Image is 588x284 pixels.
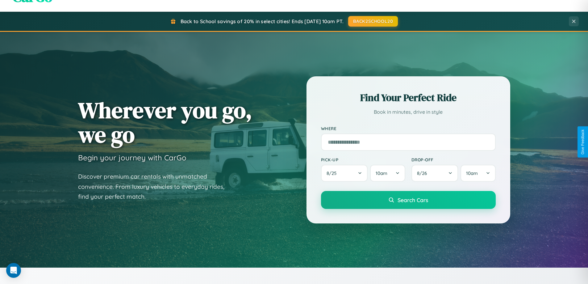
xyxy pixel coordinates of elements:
div: Open Intercom Messenger [6,263,21,278]
div: Give Feedback [581,129,585,155]
button: 8/26 [411,165,458,182]
p: Book in minutes, drive in style [321,108,496,117]
h2: Find Your Perfect Ride [321,91,496,104]
h1: Wherever you go, we go [78,98,252,147]
h3: Begin your journey with CarGo [78,153,186,162]
label: Where [321,126,496,131]
p: Discover premium car rentals with unmatched convenience. From luxury vehicles to everyday rides, ... [78,172,232,202]
label: Pick-up [321,157,405,162]
button: BACK2SCHOOL20 [348,16,398,27]
span: 8 / 26 [417,170,430,176]
button: Search Cars [321,191,496,209]
button: 8/25 [321,165,368,182]
button: 10am [370,165,405,182]
span: 10am [376,170,387,176]
span: 10am [466,170,478,176]
span: Search Cars [398,197,428,203]
span: 8 / 25 [327,170,340,176]
button: 10am [461,165,495,182]
span: Back to School savings of 20% in select cities! Ends [DATE] 10am PT. [181,18,344,24]
label: Drop-off [411,157,496,162]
